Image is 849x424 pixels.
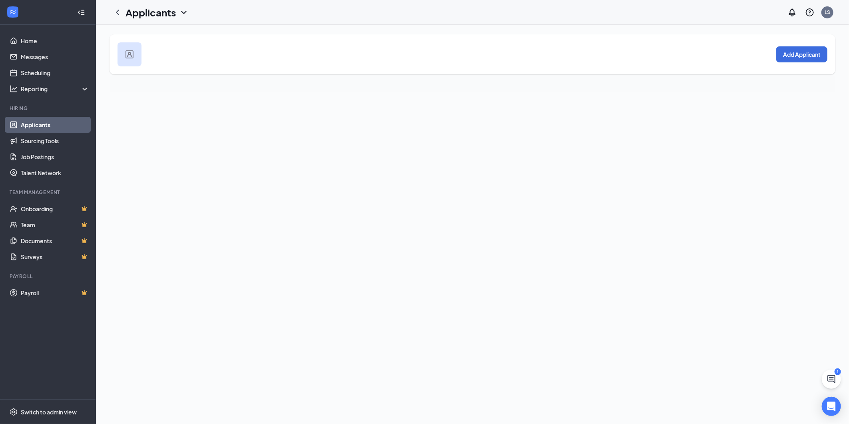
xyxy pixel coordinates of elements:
div: Team Management [10,189,88,196]
svg: Analysis [10,85,18,93]
a: Job Postings [21,149,89,165]
a: OnboardingCrown [21,201,89,217]
a: Applicants [21,117,89,133]
button: Add Applicant [776,46,827,62]
div: Open Intercom Messenger [822,397,841,416]
svg: ChatActive [827,374,836,384]
a: DocumentsCrown [21,233,89,249]
a: Home [21,33,89,49]
a: PayrollCrown [21,285,89,301]
svg: Notifications [787,8,797,17]
button: ChatActive [822,370,841,389]
a: SurveysCrown [21,249,89,265]
div: Reporting [21,85,90,93]
div: Hiring [10,105,88,112]
svg: WorkstreamLogo [9,8,17,16]
div: LS [825,9,830,16]
a: Scheduling [21,65,89,81]
div: Payroll [10,273,88,280]
div: Switch to admin view [21,408,77,416]
svg: QuestionInfo [805,8,815,17]
svg: ChevronLeft [113,8,122,17]
svg: ChevronDown [179,8,189,17]
a: TeamCrown [21,217,89,233]
svg: Settings [10,408,18,416]
h1: Applicants [126,6,176,19]
svg: Collapse [77,8,85,16]
a: Sourcing Tools [21,133,89,149]
div: 1 [835,368,841,375]
a: Messages [21,49,89,65]
a: Talent Network [21,165,89,181]
img: user icon [126,50,134,58]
